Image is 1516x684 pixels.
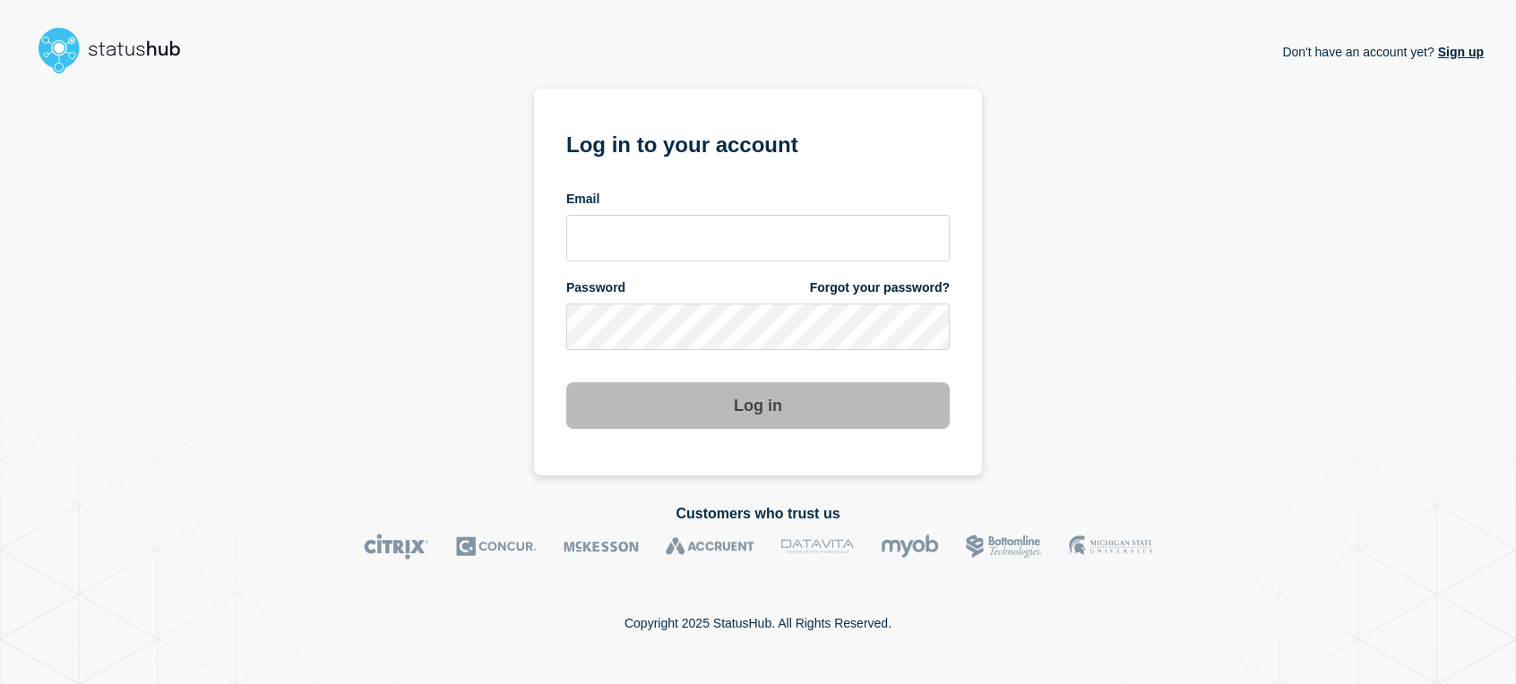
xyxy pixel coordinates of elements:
img: StatusHub logo [32,21,202,79]
h1: Log in to your account [566,126,950,159]
a: Forgot your password? [810,279,950,296]
img: Citrix logo [364,534,429,560]
p: Don't have an account yet? [1282,30,1484,73]
p: Copyright 2025 StatusHub. All Rights Reserved. [624,616,892,630]
img: Bottomline logo [966,534,1042,560]
input: password input [566,304,950,350]
button: Log in [566,382,950,429]
a: Sign up [1434,45,1484,59]
img: Accruent logo [666,534,754,560]
span: Email [566,191,599,208]
span: Password [566,279,625,296]
img: Concur logo [456,534,537,560]
h2: Customers who trust us [32,506,1484,522]
img: DataVita logo [781,534,854,560]
input: email input [566,215,950,261]
img: myob logo [881,534,939,560]
img: MSU logo [1069,534,1152,560]
img: McKesson logo [564,534,639,560]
